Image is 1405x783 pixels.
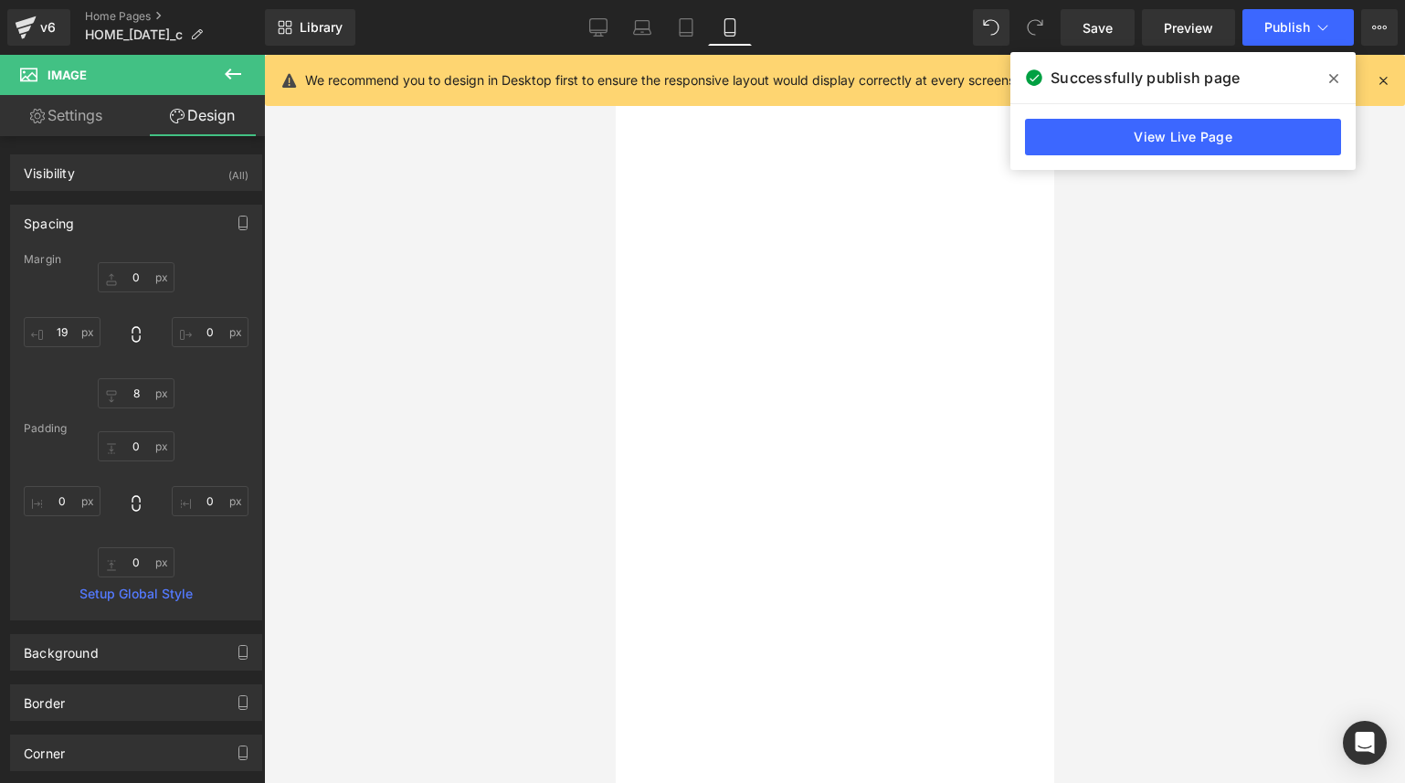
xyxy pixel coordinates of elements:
a: Home Pages [85,9,265,24]
span: Library [300,19,343,36]
a: Laptop [620,9,664,46]
span: Publish [1264,20,1310,35]
input: 0 [98,547,174,577]
input: 0 [98,431,174,461]
button: Redo [1017,9,1053,46]
input: 0 [98,262,174,292]
a: New Library [265,9,355,46]
div: v6 [37,16,59,39]
span: HOME_[DATE]_c [85,27,183,42]
div: Margin [24,253,248,266]
div: (All) [228,155,248,185]
a: Design [136,95,269,136]
div: Spacing [24,206,74,231]
a: View Live Page [1025,119,1341,155]
div: Open Intercom Messenger [1343,721,1387,765]
span: Save [1083,18,1113,37]
a: Preview [1142,9,1235,46]
input: 0 [172,317,248,347]
a: v6 [7,9,70,46]
div: Visibility [24,155,75,181]
div: Corner [24,735,65,761]
a: Tablet [664,9,708,46]
input: 0 [172,486,248,516]
a: Setup Global Style [24,587,248,601]
div: Padding [24,422,248,435]
div: Background [24,635,99,661]
div: Border [24,685,65,711]
a: Desktop [576,9,620,46]
span: Successfully publish page [1051,67,1240,89]
button: Undo [973,9,1009,46]
p: We recommend you to design in Desktop first to ensure the responsive layout would display correct... [305,70,1141,90]
span: Image [48,68,87,82]
button: Publish [1242,9,1354,46]
span: Preview [1164,18,1213,37]
input: 0 [24,486,100,516]
a: Mobile [708,9,752,46]
input: 0 [24,317,100,347]
input: 0 [98,378,174,408]
button: More [1361,9,1398,46]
